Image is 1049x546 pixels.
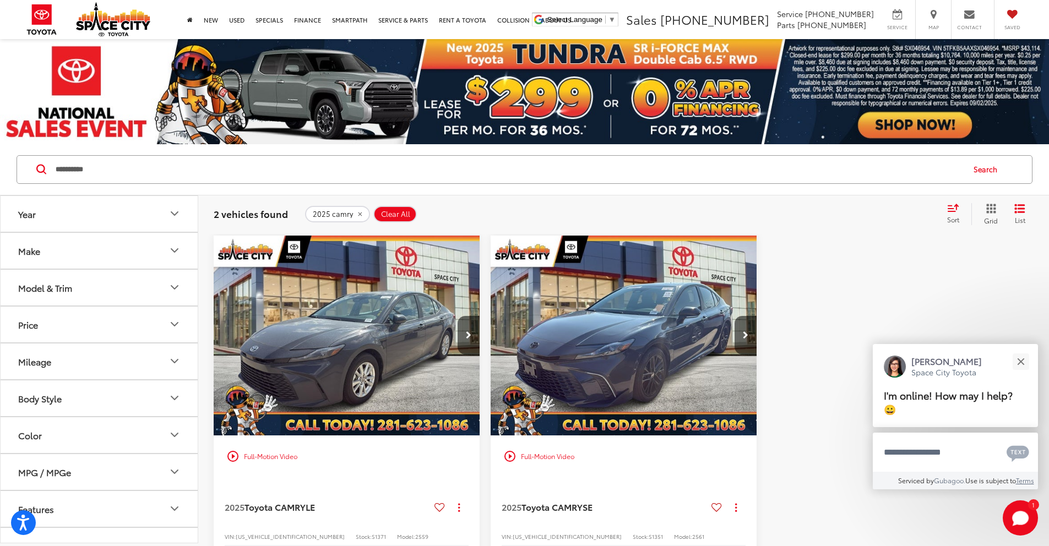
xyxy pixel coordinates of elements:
[490,236,758,435] div: 2025 Toyota CAMRY SE 0
[884,388,1013,416] span: I'm online! How may I help? 😀
[18,209,36,219] div: Year
[963,156,1013,183] button: Search
[244,500,306,513] span: Toyota CAMRY
[649,532,663,540] span: S1351
[911,355,982,367] p: [PERSON_NAME]
[18,245,40,256] div: Make
[313,210,353,219] span: 2025 camry
[458,316,480,354] button: Next image
[984,216,998,225] span: Grid
[735,503,737,512] span: dropdown dots
[692,532,704,540] span: 2561
[458,503,460,512] span: dropdown dots
[605,15,606,24] span: ​
[660,10,769,28] span: [PHONE_NUMBER]
[356,532,372,540] span: Stock:
[777,19,795,30] span: Parts
[911,367,982,378] p: Space City Toyota
[1,307,199,342] button: PricePrice
[490,236,758,436] img: 2025 Toyota CAMRY SE FWD
[726,498,746,517] button: Actions
[168,391,181,405] div: Body Style
[1,233,199,269] button: MakeMake
[168,281,181,294] div: Model & Trim
[1,417,199,453] button: ColorColor
[1016,476,1034,485] a: Terms
[225,532,236,540] span: VIN:
[885,24,910,31] span: Service
[502,501,707,513] a: 2025Toyota CAMRYSE
[547,15,616,24] a: Select Language​
[18,356,51,367] div: Mileage
[1,491,199,527] button: FeaturesFeatures
[735,316,757,354] button: Next image
[674,532,692,540] span: Model:
[1032,502,1035,507] span: 1
[168,207,181,220] div: Year
[168,428,181,441] div: Color
[1003,500,1038,536] svg: Start Chat
[18,430,42,440] div: Color
[213,236,481,435] a: 2025 Toyota CAMRY LE FWD2025 Toyota CAMRY LE FWD2025 Toyota CAMRY LE FWD2025 Toyota CAMRY LE FWD
[1007,444,1029,462] svg: Text
[225,501,430,513] a: 2025Toyota CAMRYLE
[1,343,199,379] button: MileageMileage
[168,244,181,257] div: Make
[1,380,199,416] button: Body StyleBody Style
[168,465,181,478] div: MPG / MPGe
[397,532,415,540] span: Model:
[381,210,410,219] span: Clear All
[608,15,616,24] span: ▼
[583,500,593,513] span: SE
[777,8,803,19] span: Service
[873,344,1038,489] div: Close[PERSON_NAME]Space City ToyotaI'm online! How may I help? 😀Type your messageChat with SMSSen...
[921,24,945,31] span: Map
[213,236,481,436] img: 2025 Toyota CAMRY LE FWD
[502,500,521,513] span: 2025
[168,318,181,331] div: Price
[513,532,622,540] span: [US_VEHICLE_IDENTIFICATION_NUMBER]
[305,206,370,222] button: remove 2025%20camry
[1003,440,1032,465] button: Chat with SMS
[225,500,244,513] span: 2025
[18,393,62,403] div: Body Style
[1009,350,1032,373] button: Close
[1000,24,1024,31] span: Saved
[626,10,657,28] span: Sales
[521,500,583,513] span: Toyota CAMRY
[502,532,513,540] span: VIN:
[213,236,481,435] div: 2025 Toyota CAMRY LE 0
[898,476,934,485] span: Serviced by
[18,282,72,293] div: Model & Trim
[947,215,959,224] span: Sort
[934,476,965,485] a: Gubagoo.
[168,354,181,368] div: Mileage
[633,532,649,540] span: Stock:
[168,502,181,515] div: Features
[236,532,345,540] span: [US_VEHICLE_IDENTIFICATION_NUMBER]
[372,532,386,540] span: S1371
[415,532,428,540] span: 2559
[373,206,417,222] button: Clear All
[873,433,1038,472] textarea: Type your message
[1003,500,1038,536] button: Toggle Chat Window
[797,19,866,30] span: [PHONE_NUMBER]
[1,196,199,232] button: YearYear
[76,2,150,36] img: Space City Toyota
[547,15,602,24] span: Select Language
[306,500,315,513] span: LE
[1,270,199,305] button: Model & TrimModel & Trim
[805,8,874,19] span: [PHONE_NUMBER]
[449,498,469,517] button: Actions
[965,476,1016,485] span: Use is subject to
[18,319,38,330] div: Price
[1,454,199,490] button: MPG / MPGeMPG / MPGe
[1006,203,1034,225] button: List View
[18,467,71,477] div: MPG / MPGe
[214,207,288,220] span: 2 vehicles found
[1014,215,1025,225] span: List
[942,203,971,225] button: Select sort value
[55,156,963,183] input: Search by Make, Model, or Keyword
[971,203,1006,225] button: Grid View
